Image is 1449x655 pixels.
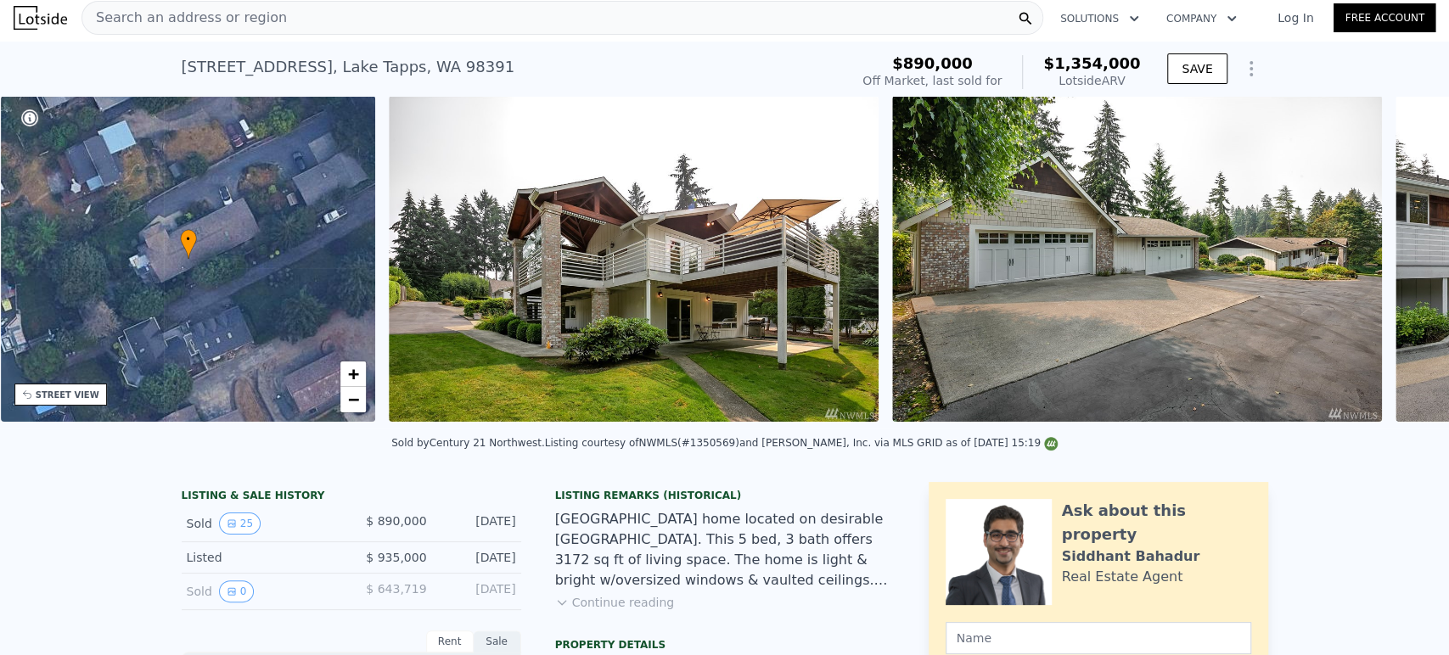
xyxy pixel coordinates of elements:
span: • [180,232,197,247]
img: Lotside [14,6,67,30]
div: Rent [426,630,474,652]
div: LISTING & SALE HISTORY [182,489,521,506]
button: Company [1153,3,1250,34]
div: Sale [474,630,521,652]
a: Log In [1257,9,1334,26]
div: Property details [555,638,895,652]
a: Free Account [1334,3,1435,32]
img: Sale: 124924694 Parcel: 100859240 [389,96,879,422]
span: − [348,389,359,410]
div: Listing Remarks (Historical) [555,489,895,502]
div: Listed [187,549,338,566]
a: Zoom out [340,387,366,412]
button: SAVE [1167,53,1227,84]
span: $ 935,000 [366,551,426,564]
div: [DATE] [441,580,516,602]
div: [GEOGRAPHIC_DATA] home located on desirable [GEOGRAPHIC_DATA]. This 5 bed, 3 bath offers 3172 sq ... [555,509,895,591]
div: Listing courtesy of NWMLS (#1350569) and [PERSON_NAME], Inc. via MLS GRID as of [DATE] 15:19 [545,437,1058,449]
div: • [180,229,197,259]
span: Search an address or region [82,8,287,28]
div: Off Market, last sold for [862,72,1002,89]
button: View historical data [219,580,255,602]
span: $890,000 [892,54,973,72]
div: Sold [187,512,338,535]
span: $ 643,719 [366,582,426,596]
span: + [348,363,359,384]
div: Sold [187,580,338,602]
button: Solutions [1047,3,1153,34]
div: Ask about this property [1062,499,1251,546]
img: Sale: 124924694 Parcel: 100859240 [892,96,1382,422]
input: Name [946,622,1251,654]
div: STREET VIEW [36,389,99,401]
span: $1,354,000 [1043,54,1140,72]
div: [DATE] [441,512,516,535]
button: Continue reading [555,594,675,611]
img: NWMLS Logo [1044,437,1058,451]
div: Sold by Century 21 Northwest . [391,437,545,449]
div: Siddhant Bahadur [1062,546,1200,567]
div: Lotside ARV [1043,72,1140,89]
button: View historical data [219,512,261,535]
span: $ 890,000 [366,514,426,528]
div: Real Estate Agent [1062,567,1183,587]
button: Show Options [1234,52,1268,86]
div: [DATE] [441,549,516,566]
a: Zoom in [340,361,366,387]
div: [STREET_ADDRESS] , Lake Tapps , WA 98391 [182,55,514,79]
